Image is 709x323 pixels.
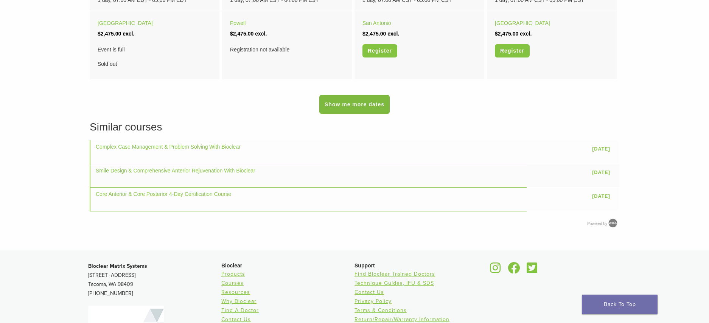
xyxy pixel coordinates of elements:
a: Return/Repair/Warranty Information [354,316,449,323]
p: [STREET_ADDRESS] Tacoma, WA 98409 [PHONE_NUMBER] [88,262,221,298]
a: Why Bioclear [221,298,257,304]
a: [DATE] [588,167,614,179]
strong: Bioclear Matrix Systems [88,263,147,269]
a: [DATE] [588,190,614,202]
a: Resources [221,289,250,295]
a: Bioclear [524,267,540,274]
span: Bioclear [221,262,242,269]
span: $2,475.00 [495,31,518,37]
a: Contact Us [354,289,384,295]
a: Find Bioclear Trained Doctors [354,271,435,277]
a: Powell [230,20,246,26]
a: Powered by [587,222,619,226]
a: Find A Doctor [221,307,259,314]
a: Back To Top [582,295,658,314]
a: Bioclear [488,267,504,274]
a: Smile Design & Comprehensive Anterior Rejuvenation With Bioclear [96,168,255,174]
span: Support [354,262,375,269]
a: [DATE] [588,143,614,155]
span: excl. [255,31,267,37]
a: San Antonio [362,20,391,26]
a: [GEOGRAPHIC_DATA] [98,20,153,26]
a: Show me more dates [319,95,390,114]
a: Register [362,44,397,57]
span: excl. [123,31,134,37]
span: Event is full [98,44,211,55]
a: Complex Case Management & Problem Solving With Bioclear [96,144,241,150]
a: Contact Us [221,316,251,323]
a: Products [221,271,245,277]
a: Core Anterior & Core Posterior 4-Day Certification Course [96,191,231,197]
span: $2,475.00 [362,31,386,37]
a: Privacy Policy [354,298,392,304]
div: Sold out [98,44,211,69]
div: Registration not available [230,44,344,55]
span: $2,475.00 [98,31,121,37]
span: excl. [520,31,532,37]
a: [GEOGRAPHIC_DATA] [495,20,550,26]
a: Courses [221,280,244,286]
a: Bioclear [505,267,522,274]
img: Arlo training & Event Software [607,217,619,229]
h3: Similar courses [90,119,619,135]
a: Technique Guides, IFU & SDS [354,280,434,286]
a: Terms & Conditions [354,307,407,314]
a: Register [495,44,530,57]
span: $2,475.00 [230,31,253,37]
span: excl. [387,31,399,37]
